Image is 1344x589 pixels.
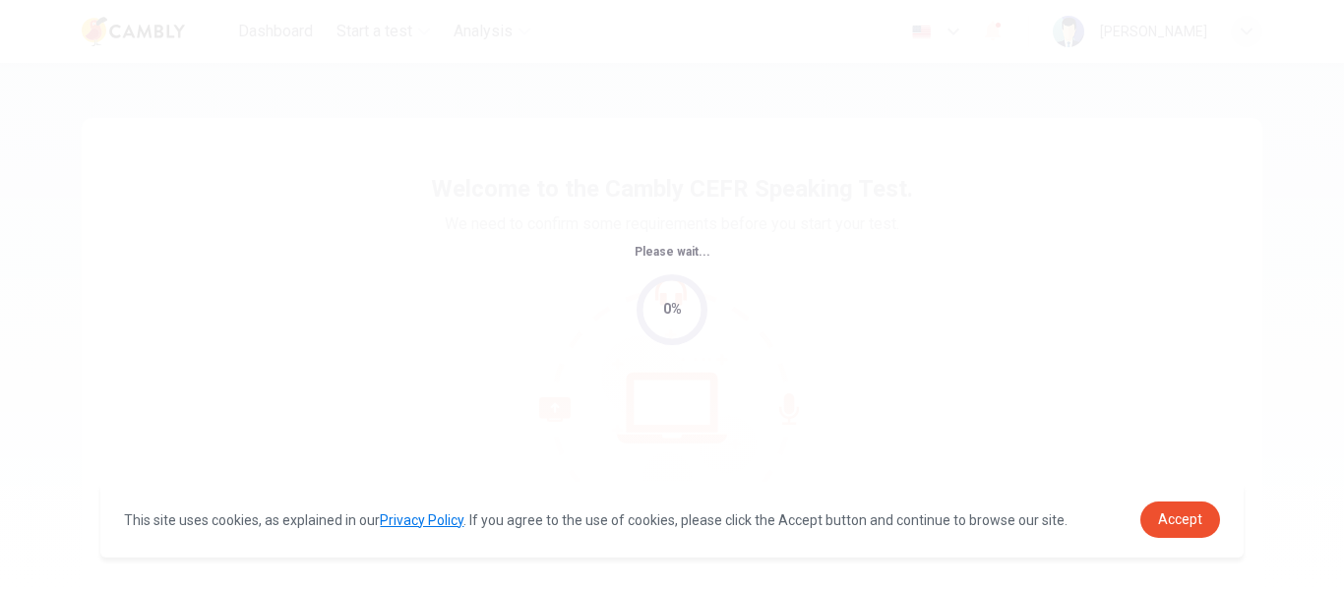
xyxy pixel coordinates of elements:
div: 0% [663,298,682,321]
div: cookieconsent [100,482,1243,558]
span: Please wait... [635,245,710,259]
a: Privacy Policy [380,512,463,528]
a: dismiss cookie message [1140,501,1220,538]
span: This site uses cookies, as explained in our . If you agree to the use of cookies, please click th... [124,512,1068,528]
span: Accept [1158,511,1202,527]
